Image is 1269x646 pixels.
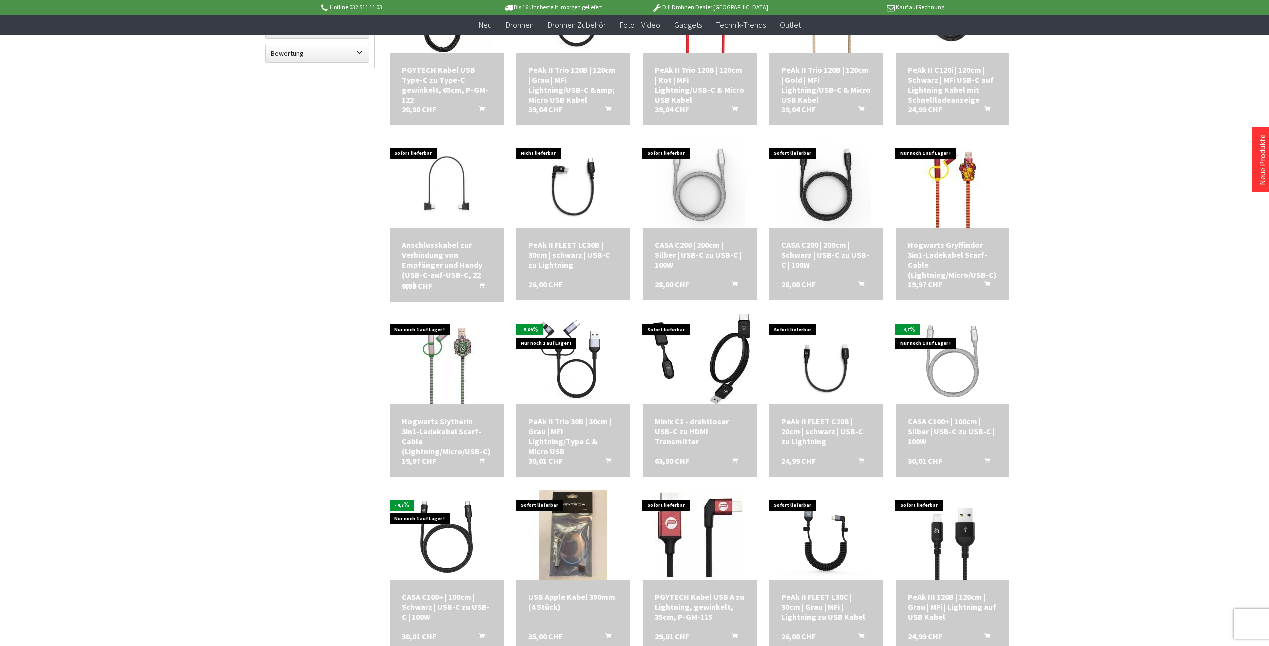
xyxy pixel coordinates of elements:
[674,20,702,30] span: Gadgets
[649,314,750,404] img: Minix C1 - drahtloser USB-C zu HDMI Transmitter
[593,456,617,469] button: In den Warenkorb
[402,631,436,641] span: 30,01 CHF
[402,281,432,291] span: 9,90 CHF
[781,314,871,404] img: PeAk II FLEET C20B | 20cm | schwarz | USB-C zu Lightning
[528,456,563,466] span: 30,01 CHF
[320,1,476,13] p: Hotline 032 511 11 03
[655,416,745,446] a: Minix C1 - drahtloser USB-C zu HDMI Transmitter 63,80 CHF In den Warenkorb
[781,416,871,446] a: PeAk II FLEET C20B | 20cm | schwarz | USB-C zu Lightning 24,99 CHF In den Warenkorb
[402,592,492,622] div: CASA C100+ | 100cm | Schwarz | USB-C zu USB-C | 100W
[528,416,618,456] a: PeAk II Trio 30B | 30cm | Grau | MFi Lightning/Type C & Micro USB 30,01 CHF In den Warenkorb
[655,490,745,580] img: PGYTECH Kabel USB A zu Lightning, gewinkelt, 35cm, P-GM-115
[548,20,606,30] span: Drohnen Zubehör
[846,456,870,469] button: In den Warenkorb
[781,456,816,466] span: 24,99 CHF
[781,104,816,114] span: 39,04 CHF
[781,631,816,641] span: 26,00 CHF
[846,631,870,644] button: In den Warenkorb
[472,15,499,35] a: Neu
[528,104,563,114] span: 39,04 CHF
[528,65,618,105] div: PeAk II Trio 120B | 120cm | Grau | MFi Lightning/USB-C &amp; Micro USB Kabel
[781,65,871,105] a: PeAk II Trio 120B | 120cm | Gold | MFi Lightning/USB-C & Micro USB Kabel 39,04 CHF In den Warenkorb
[720,104,744,117] button: In den Warenkorb
[402,240,492,290] a: Anschlusskabel zur Verbindung von Empfänger und Handy (USB-C-auf-USB-C, 22 cm) 9,90 CHF In den Wa...
[781,138,871,228] img: CASA C200 | 200cm | Schwarz | USB-C zu USB-C | 100W
[720,456,744,469] button: In den Warenkorb
[402,490,492,580] img: CASA C100+ | 100cm | Schwarz | USB-C zu USB-C | 100W
[781,240,871,270] div: CASA C200 | 200cm | Schwarz | USB-C zu USB-C | 100W
[467,104,491,117] button: In den Warenkorb
[972,104,996,117] button: In den Warenkorb
[773,15,808,35] a: Outlet
[528,279,563,289] span: 26,00 CHF
[908,416,998,446] div: CASA C100+ | 100cm | Silber | USB-C zu USB-C | 100W
[402,65,492,105] a: PGYTECH Kabel USB Type-C zu Type-C gewinkelt, 65cm, P-GM-122 20,98 CHF In den Warenkorb
[476,1,632,13] p: Bis 16 Uhr bestellt, morgen geliefert.
[655,592,745,622] div: PGYTECH Kabel USB A zu Lightning, gewinkelt, 35cm, P-GM-115
[402,416,492,456] div: Hogwarts Slytherin 3in1-Ladekabel Scarf-Cable (Lightning/Micro/USB-C)
[781,279,816,289] span: 28,00 CHF
[716,20,766,30] span: Technik-Trends
[479,20,492,30] span: Neu
[402,592,492,622] a: CASA C100+ | 100cm | Schwarz | USB-C zu USB-C | 100W 30,01 CHF In den Warenkorb
[788,1,944,13] p: Kauf auf Rechnung
[632,1,788,13] p: DJI Drohnen Dealer [GEOGRAPHIC_DATA]
[908,592,998,622] div: PeAk III 120B | 120cm | Grau | MFi | Lightning auf USB Kabel
[528,65,618,105] a: PeAk II Trio 120B | 120cm | Grau | MFi Lightning/USB-C &amp; Micro USB Kabel 39,04 CHF In den War...
[655,104,689,114] span: 39,04 CHF
[781,240,871,270] a: CASA C200 | 200cm | Schwarz | USB-C zu USB-C | 100W 28,00 CHF In den Warenkorb
[528,631,563,641] span: 35,00 CHF
[613,15,667,35] a: Foto + Video
[781,490,871,580] img: PeAk II FLEET L30C | 30cm | Grau | MFi | Lightning zu USB Kabel
[499,15,541,35] a: Drohnen
[528,592,618,612] a: USB Apple Kabel 350mm (4 Stück) 35,00 CHF In den Warenkorb
[528,416,618,456] div: PeAk II Trio 30B | 30cm | Grau | MFi Lightning/Type C & Micro USB
[402,240,492,290] div: Anschlusskabel zur Verbindung von Empfänger und Handy (USB-C-auf-USB-C, 22 cm)
[780,20,801,30] span: Outlet
[402,65,492,105] div: PGYTECH Kabel USB Type-C zu Type-C gewinkelt, 65cm, P-GM-122
[528,592,618,612] div: USB Apple Kabel 350mm (4 Stück)
[908,592,998,622] a: PeAk III 120B | 120cm | Grau | MFi | Lightning auf USB Kabel 24,99 CHF In den Warenkorb
[390,145,504,221] img: Anschlusskabel zur Verbindung von Empfänger und Handy (USB-C-auf-USB-C, 22 cm)
[528,314,618,404] img: PeAk II Trio 30B | 30cm | Grau | MFi Lightning/Type C & Micro USB
[781,592,871,622] a: PeAk II FLEET L30C | 30cm | Grau | MFi | Lightning zu USB Kabel 26,00 CHF In den Warenkorb
[908,65,998,105] a: PeAk II C120i | 120cm | Schwarz | MFi USB-C auf Lightning Kabel mit Schnellladeanzeige 24,99 CHF ...
[655,456,689,466] span: 63,80 CHF
[655,65,745,105] a: PeAk II Trio 120B | 120cm | Rot | MFi Lightning/USB-C & Micro USB Kabel 39,04 CHF In den Warenkorb
[720,279,744,292] button: In den Warenkorb
[667,15,709,35] a: Gadgets
[846,279,870,292] button: In den Warenkorb
[402,104,436,114] span: 20,98 CHF
[266,44,369,62] label: Bewertung
[908,456,942,466] span: 30,01 CHF
[781,592,871,622] div: PeAk II FLEET L30C | 30cm | Grau | MFi | Lightning zu USB Kabel
[1257,134,1267,185] a: Neue Produkte
[655,240,745,270] a: CASA C200 | 200cm | Silber | USB-C zu USB-C | 100W 28,00 CHF In den Warenkorb
[908,631,942,641] span: 24,99 CHF
[655,592,745,622] a: PGYTECH Kabel USB A zu Lightning, gewinkelt, 35cm, P-GM-115 29,01 CHF In den Warenkorb
[655,416,745,446] div: Minix C1 - drahtloser USB-C zu HDMI Transmitter
[908,490,998,580] img: PeAk III 120B | 120cm | Grau | MFi | Lightning auf USB Kabel
[720,631,744,644] button: In den Warenkorb
[467,631,491,644] button: In den Warenkorb
[908,279,942,289] span: 19,97 CHF
[593,104,617,117] button: In den Warenkorb
[402,456,436,466] span: 19,97 CHF
[528,138,618,228] img: PeAk II FLEET LC30B | 30cm | schwarz | USB-C zu Lightning
[655,65,745,105] div: PeAk II Trio 120B | 120cm | Rot | MFi Lightning/USB-C & Micro USB Kabel
[908,416,998,446] a: CASA C100+ | 100cm | Silber | USB-C zu USB-C | 100W 30,01 CHF In den Warenkorb
[655,240,745,270] div: CASA C200 | 200cm | Silber | USB-C zu USB-C | 100W
[781,416,871,446] div: PeAk II FLEET C20B | 20cm | schwarz | USB-C zu Lightning
[972,456,996,469] button: In den Warenkorb
[655,138,745,228] img: CASA C200 | 200cm | Silber | USB-C zu USB-C | 100W
[539,490,607,580] img: USB Apple Kabel 350mm (4 Stück)
[908,314,998,404] img: CASA C100+ | 100cm | Silber | USB-C zu USB-C | 100W
[541,15,613,35] a: Drohnen Zubehör
[908,65,998,105] div: PeAk II C120i | 120cm | Schwarz | MFi USB-C auf Lightning Kabel mit Schnellladeanzeige
[908,104,942,114] span: 24,99 CHF
[908,240,998,280] a: Hogwarts Gryffindor 3in1-Ladekabel Scarf-Cable (Lightning/Micro/USB-C) 19,97 CHF In den Warenkorb
[908,138,998,228] img: Hogwarts Gryffindor 3in1-Ladekabel Scarf-Cable (Lightning/Micro/USB-C)
[593,631,617,644] button: In den Warenkorb
[781,65,871,105] div: PeAk II Trio 120B | 120cm | Gold | MFi Lightning/USB-C & Micro USB Kabel
[467,281,491,294] button: In den Warenkorb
